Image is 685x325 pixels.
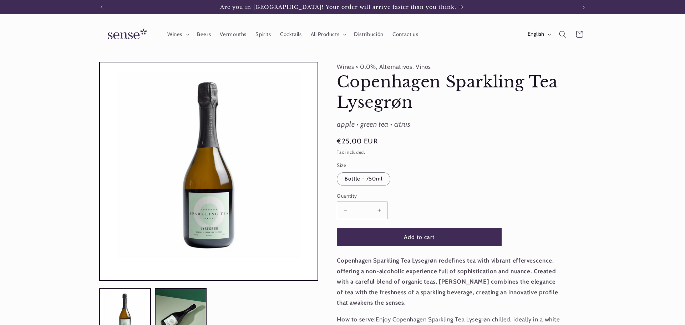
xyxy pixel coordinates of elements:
span: Spirits [255,31,271,38]
label: Quantity [337,192,502,199]
button: Add to cart [337,228,502,246]
summary: All Products [306,26,350,42]
span: Beers [197,31,211,38]
span: Wines [167,31,182,38]
a: Beers [192,26,215,42]
span: €25,00 EUR [337,136,378,146]
a: Cocktails [275,26,306,42]
legend: Size [337,162,347,169]
span: Are you in [GEOGRAPHIC_DATA]? Your order will arrive faster than you think. [220,4,456,10]
summary: Wines [163,26,192,42]
a: Contact us [388,26,423,42]
div: apple • green tea • citrus [337,118,562,131]
a: Spirits [251,26,276,42]
summary: Search [554,26,571,42]
strong: How to serve: [337,316,376,323]
strong: Copenhagen Sparkling Tea Lysegrøn redefines tea with vibrant effervescence, offering a non-alcoho... [337,257,558,306]
a: Sense [96,21,156,47]
span: All Products [311,31,340,38]
button: English [523,27,554,41]
div: Tax included. [337,149,562,156]
a: Distribución [350,26,388,42]
span: English [528,30,544,38]
span: Distribución [354,31,384,38]
label: Bottle - 750ml [337,172,390,186]
span: Cocktails [280,31,302,38]
a: Vermouths [215,26,251,42]
span: Contact us [392,31,418,38]
span: Vermouths [220,31,247,38]
h1: Copenhagen Sparkling Tea Lysegrøn [337,72,562,112]
img: Sense [99,24,153,45]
